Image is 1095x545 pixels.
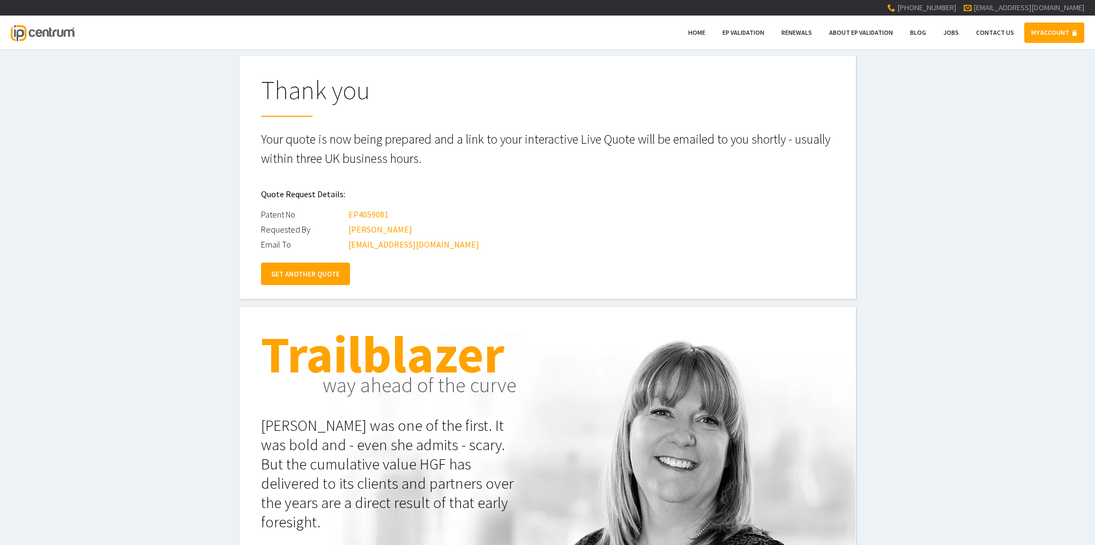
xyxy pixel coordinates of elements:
span: [PHONE_NUMBER] [897,3,956,12]
a: Blog [903,23,933,43]
span: Blog [910,28,926,36]
a: GET ANOTHER QUOTE [261,263,350,285]
span: About EP Validation [829,28,893,36]
span: EP Validation [722,28,764,36]
div: Patent No [261,207,347,222]
span: Home [688,28,705,36]
h2: Quote Request Details: [261,181,835,207]
div: Requested By [261,222,347,237]
a: Jobs [936,23,966,43]
div: [PERSON_NAME] [348,222,412,237]
h1: Thank you [261,77,835,117]
a: Contact Us [969,23,1021,43]
p: Your quote is now being prepared and a link to your interactive Live Quote will be emailed to you... [261,130,835,168]
a: MY ACCOUNT [1024,23,1084,43]
span: Jobs [943,28,959,36]
a: [EMAIL_ADDRESS][DOMAIN_NAME] [973,3,1084,12]
a: Home [681,23,712,43]
a: About EP Validation [822,23,900,43]
span: Renewals [781,28,812,36]
div: Email To [261,237,347,252]
div: EP4059081 [348,207,389,222]
a: IP Centrum [11,16,74,49]
a: Renewals [774,23,819,43]
a: EP Validation [716,23,771,43]
span: Contact Us [976,28,1014,36]
div: [EMAIL_ADDRESS][DOMAIN_NAME] [348,237,479,252]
